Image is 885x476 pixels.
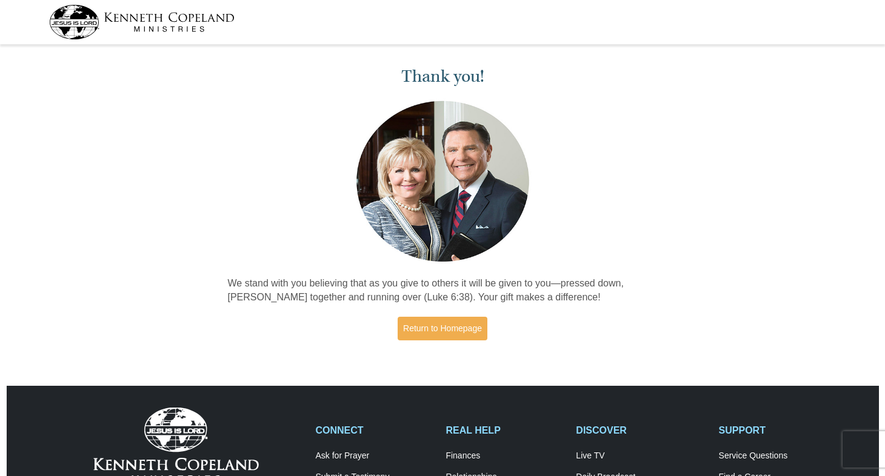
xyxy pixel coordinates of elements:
img: Kenneth and Gloria [353,98,532,265]
a: Service Questions [719,451,837,461]
a: Return to Homepage [398,317,487,340]
a: Ask for Prayer [316,451,433,461]
a: Live TV [576,451,706,461]
h1: Thank you! [228,67,658,87]
p: We stand with you believing that as you give to others it will be given to you—pressed down, [PER... [228,277,658,305]
a: Finances [446,451,563,461]
h2: REAL HELP [446,425,563,436]
h2: SUPPORT [719,425,837,436]
h2: DISCOVER [576,425,706,436]
img: kcm-header-logo.svg [49,5,235,39]
h2: CONNECT [316,425,433,436]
